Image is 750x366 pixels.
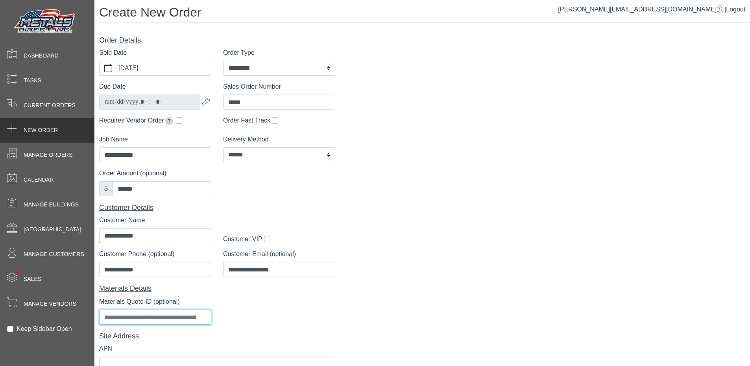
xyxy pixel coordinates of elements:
span: Manage Customers [24,250,84,258]
label: Sold Date [99,48,127,58]
a: [PERSON_NAME][EMAIL_ADDRESS][DOMAIN_NAME] [558,6,724,13]
label: Customer Name [99,216,145,225]
label: Due Date [99,82,126,91]
svg: calendar [104,64,112,72]
span: Manage Vendors [24,300,76,308]
label: Sales Order Number [223,82,281,91]
span: Current Orders [24,101,76,110]
div: Order Details [99,35,335,46]
span: Tasks [24,76,41,85]
span: • [7,260,28,285]
label: Job Name [99,135,128,144]
span: Sales [24,275,41,283]
label: Customer VIP [223,234,262,244]
label: [DATE] [117,61,211,75]
span: Dashboard [24,52,59,60]
img: Metals Direct Inc Logo [12,7,79,36]
label: Customer Email (optional) [223,249,296,259]
label: Materials Quote ID (optional) [99,297,180,307]
span: Manage Buildings [24,201,79,209]
label: Customer Phone (optional) [99,249,174,259]
span: Logout [726,6,745,13]
label: Keep Sidebar Open [17,324,72,334]
label: Delivery Method [223,135,269,144]
h1: Create New Order [99,5,750,22]
div: $ [99,181,113,196]
div: | [558,5,745,14]
button: calendar [100,61,117,75]
label: Order Fast Track [223,116,270,125]
span: Extends due date by 2 weeks for pickup orders [165,117,173,125]
div: Customer Details [99,203,335,213]
span: [GEOGRAPHIC_DATA] [24,225,81,234]
div: Materials Details [99,283,335,294]
span: New Order [24,126,58,134]
label: Order Amount (optional) [99,169,166,178]
label: APN [99,344,112,353]
span: Calendar [24,176,54,184]
label: Order Type [223,48,255,58]
label: Requires Vendor Order [99,116,174,125]
span: Manage Orders [24,151,72,159]
div: Site Address [99,331,335,342]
